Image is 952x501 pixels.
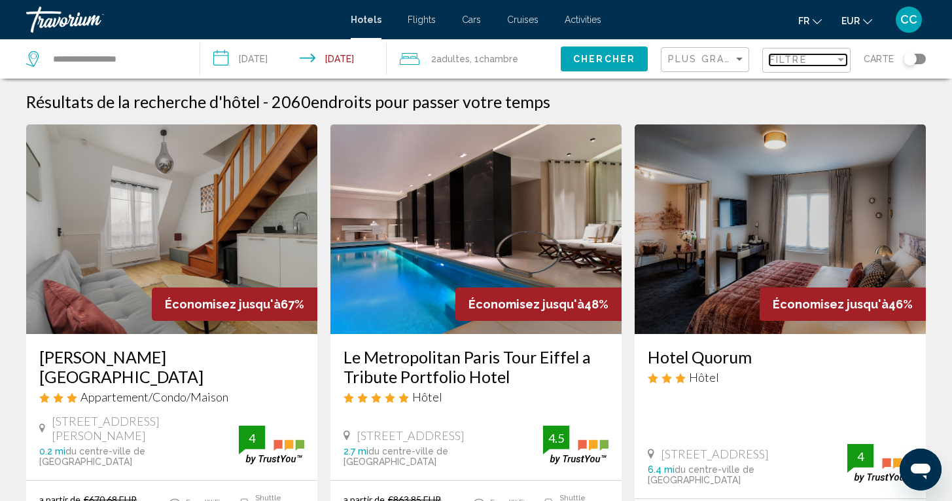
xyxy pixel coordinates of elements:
div: 5 star Hotel [344,390,608,404]
span: 2.7 mi [344,446,368,456]
img: Hotel image [26,124,317,334]
span: Économisez jusqu'à [165,297,281,311]
span: EUR [841,16,860,26]
div: 4 [847,449,873,464]
span: Filtre [769,54,807,65]
span: endroits pour passer votre temps [311,92,550,111]
button: User Menu [892,6,926,33]
img: trustyou-badge.svg [847,444,913,483]
a: [PERSON_NAME][GEOGRAPHIC_DATA] [39,347,304,386]
span: Adultes [436,54,470,64]
span: [STREET_ADDRESS] [661,447,769,461]
span: Économisez jusqu'à [773,297,889,311]
mat-select: Sort by [668,54,745,65]
span: Économisez jusqu'à [468,297,584,311]
h2: 2060 [272,92,550,111]
a: Travorium [26,7,338,33]
div: 4.5 [543,430,569,446]
iframe: Bouton de lancement de la fenêtre de messagerie [900,449,942,491]
a: Hotels [351,14,381,25]
span: - [263,92,268,111]
span: Hôtel [412,390,442,404]
div: 4 [239,430,265,446]
div: 3 star Apartment [39,390,304,404]
span: Chercher [573,54,635,65]
div: 46% [760,288,926,321]
img: Hotel image [330,124,622,334]
button: Chercher [561,46,648,71]
img: trustyou-badge.svg [239,426,304,464]
a: Cruises [507,14,538,25]
span: 2 [431,50,470,68]
a: Flights [408,14,436,25]
span: fr [798,16,809,26]
button: Change currency [841,11,872,30]
span: 0.2 mi [39,446,65,456]
img: trustyou-badge.svg [543,426,608,464]
a: Le Metropolitan Paris Tour Eiffel a Tribute Portfolio Hotel [344,347,608,386]
button: Filter [762,47,851,74]
div: 3 star Hotel [648,370,913,384]
a: Activities [565,14,601,25]
span: Hôtel [689,370,719,384]
div: 48% [455,288,622,321]
span: Chambre [479,54,518,64]
span: du centre-ville de [GEOGRAPHIC_DATA] [344,446,448,467]
span: [STREET_ADDRESS] [357,428,465,443]
span: , 1 [470,50,518,68]
span: [STREET_ADDRESS][PERSON_NAME] [52,414,239,443]
span: 6.4 mi [648,464,675,475]
button: Change language [798,11,822,30]
button: Toggle map [894,53,926,65]
h1: Résultats de la recherche d'hôtel [26,92,260,111]
span: du centre-ville de [GEOGRAPHIC_DATA] [39,446,145,467]
span: du centre-ville de [GEOGRAPHIC_DATA] [648,464,754,485]
span: Plus grandes économies [668,54,824,64]
span: Appartement/Condo/Maison [80,390,228,404]
div: 67% [152,288,317,321]
a: Cars [462,14,481,25]
button: Travelers: 2 adults, 0 children [387,39,561,79]
button: Check-in date: Nov 14, 2025 Check-out date: Nov 16, 2025 [200,39,387,79]
img: Hotel image [635,124,926,334]
a: Hotel Quorum [648,347,913,367]
span: Carte [864,50,894,68]
span: CC [900,13,917,26]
